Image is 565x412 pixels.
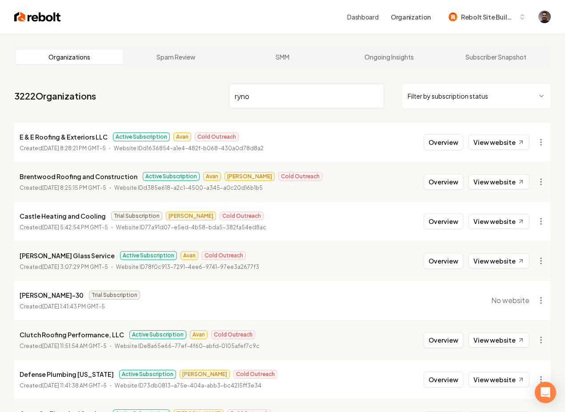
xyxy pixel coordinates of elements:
button: Overview [424,174,463,190]
a: Ongoing Insights [336,50,442,64]
span: [PERSON_NAME] [180,370,230,379]
span: Trial Subscription [89,291,140,300]
span: Rebolt Site Builder [461,12,515,22]
p: Website ID 78f0c913-7291-4ee6-9741-97ee3a2677f3 [116,263,259,272]
span: Cold Outreach [195,132,239,141]
img: Daniel Humberto Ortega Celis [538,11,551,23]
span: Active Subscription [119,370,176,379]
p: Website ID d385e618-a2c1-4500-a345-a0c20d16b1b5 [114,184,263,192]
div: Open Intercom Messenger [535,382,556,403]
a: View website [469,253,529,268]
time: [DATE] 8:28:21 PM GMT-5 [42,145,106,152]
a: SMM [229,50,336,64]
a: View website [469,372,529,387]
a: Organizations [16,50,123,64]
a: Subscriber Snapshot [442,50,549,64]
button: Overview [424,213,463,229]
time: [DATE] 8:25:15 PM GMT-5 [42,184,106,191]
a: View website [469,332,529,348]
span: Avan [190,330,208,339]
time: [DATE] 3:07:29 PM GMT-5 [42,264,108,270]
p: Created [20,263,108,272]
p: [PERSON_NAME] Glass Service [20,250,115,261]
p: Created [20,223,108,232]
span: No website [491,295,529,306]
span: Trial Subscription [111,212,162,220]
a: Spam Review [123,50,229,64]
button: Overview [424,134,463,150]
span: Cold Outreach [202,251,246,260]
span: Active Subscription [129,330,186,339]
a: View website [469,174,529,189]
p: E & E Roofing & Exteriors LLC [20,132,108,142]
p: Defense Plumbing [US_STATE] [20,369,114,380]
span: Active Subscription [113,132,170,141]
time: [DATE] 11:41:38 AM GMT-5 [42,382,107,389]
span: Avan [173,132,191,141]
p: Created [20,302,105,311]
button: Open user button [538,11,551,23]
time: [DATE] 5:42:54 PM GMT-5 [42,224,108,231]
p: Created [20,342,107,351]
a: 3222Organizations [14,90,96,102]
span: Cold Outreach [233,370,277,379]
span: Avan [203,172,221,181]
p: Website ID 73db0813-a75e-404a-abb3-bc4215ff3e34 [115,381,261,390]
a: View website [469,214,529,229]
span: [PERSON_NAME] [224,172,275,181]
span: [PERSON_NAME] [166,212,216,220]
span: Active Subscription [120,251,177,260]
p: Website ID d1636854-a1e4-482f-b068-430a0d78d8a2 [114,144,264,153]
span: Cold Outreach [211,330,255,339]
p: Brentwood Roofing and Construction [20,171,137,182]
p: Website ID 77a91d07-e5ed-4b58-bda5-382fa54ed8ac [116,223,266,232]
span: Cold Outreach [278,172,322,181]
a: Dashboard [347,12,378,21]
time: [DATE] 11:51:54 AM GMT-5 [42,343,107,349]
p: Website ID e8a65e66-77ef-4f60-abfd-0105afef7c9c [115,342,260,351]
p: Created [20,184,106,192]
span: Active Subscription [143,172,200,181]
p: Clutch Roofing Performance, LLC [20,329,124,340]
a: View website [469,135,529,150]
span: Avan [180,251,198,260]
button: Overview [424,332,463,348]
p: Created [20,144,106,153]
p: Created [20,381,107,390]
button: Organization [385,9,436,25]
input: Search by name or ID [229,84,384,108]
img: Rebolt Logo [14,11,61,23]
button: Overview [424,253,463,269]
img: Rebolt Site Builder [449,12,457,21]
time: [DATE] 1:41:43 PM GMT-5 [42,303,105,310]
span: Cold Outreach [220,212,264,220]
button: Overview [424,372,463,388]
p: Castle Heating and Cooling [20,211,106,221]
p: [PERSON_NAME]-30 [20,290,84,300]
